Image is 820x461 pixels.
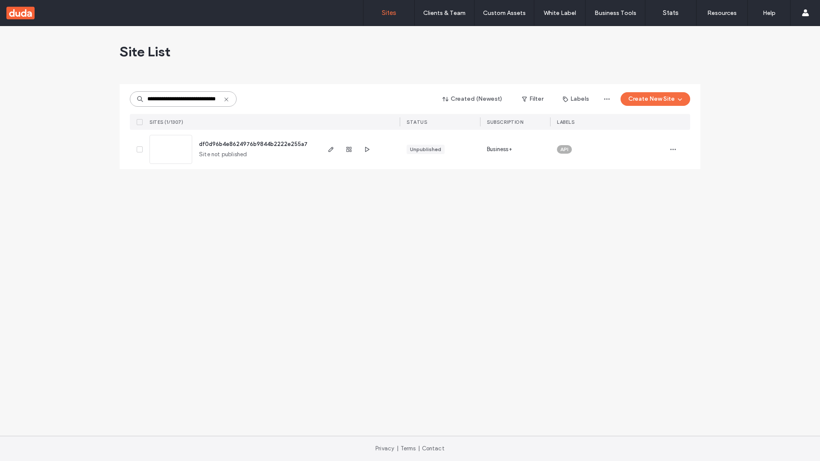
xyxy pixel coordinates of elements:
[621,92,690,106] button: Create New Site
[149,119,183,125] span: SITES (1/1307)
[557,119,574,125] span: LABELS
[560,146,568,153] span: API
[663,9,679,17] label: Stats
[410,146,441,153] div: Unpublished
[487,119,523,125] span: SUBSCRIPTION
[382,9,396,17] label: Sites
[120,43,170,60] span: Site List
[544,9,576,17] label: White Label
[763,9,776,17] label: Help
[401,445,416,452] a: Terms
[375,445,394,452] a: Privacy
[594,9,636,17] label: Business Tools
[422,445,445,452] a: Contact
[199,141,307,147] a: df0d96b4e8624976b9844b2222e255a7
[397,445,398,452] span: |
[423,9,466,17] label: Clients & Team
[22,6,39,14] span: Help
[199,150,247,159] span: Site not published
[707,9,737,17] label: Resources
[483,9,526,17] label: Custom Assets
[407,119,427,125] span: STATUS
[513,92,552,106] button: Filter
[487,145,512,154] span: Business+
[555,92,597,106] button: Labels
[418,445,420,452] span: |
[435,92,510,106] button: Created (Newest)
